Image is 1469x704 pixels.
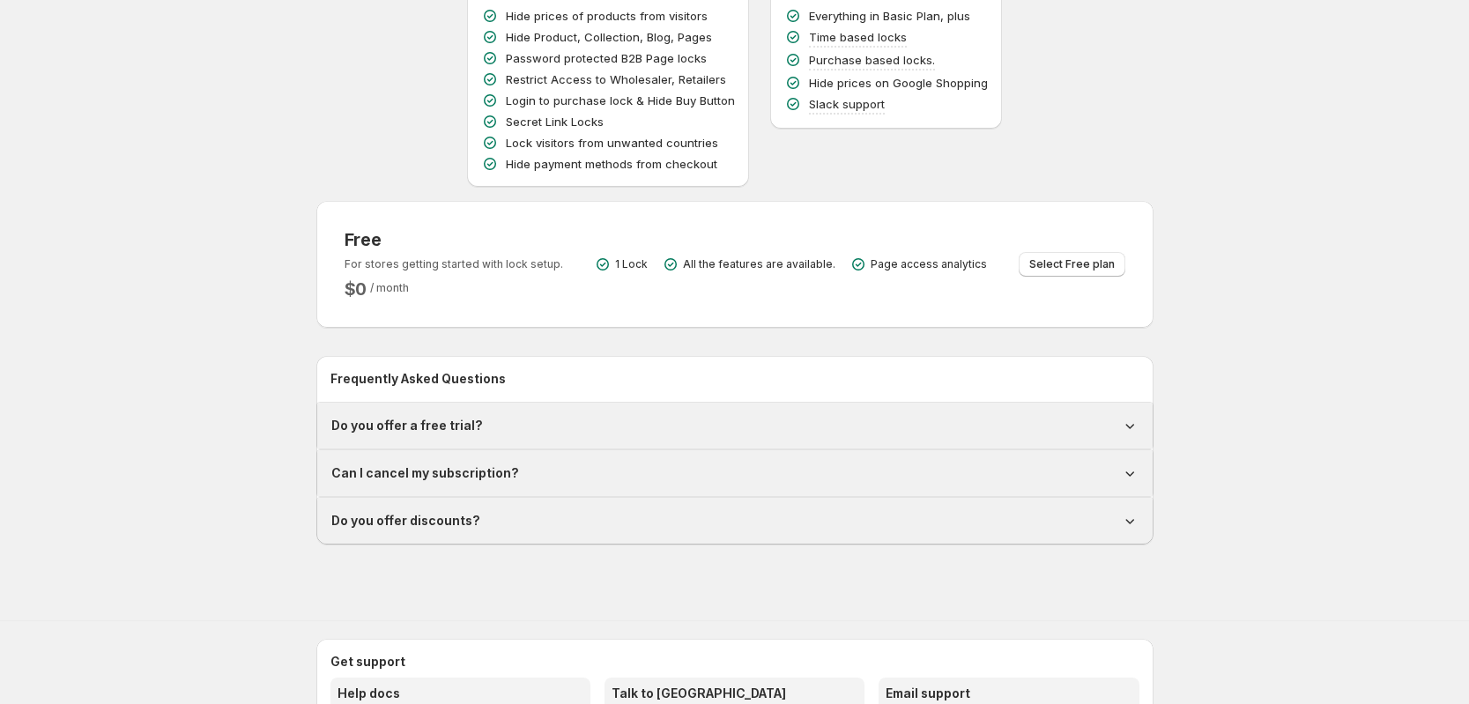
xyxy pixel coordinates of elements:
h3: Talk to [GEOGRAPHIC_DATA] [612,685,857,702]
p: Hide prices of products from visitors [506,7,708,25]
p: Password protected B2B Page locks [506,49,707,67]
h3: Free [345,229,563,250]
p: Hide Product, Collection, Blog, Pages [506,28,712,46]
p: Hide prices on Google Shopping [809,74,988,92]
h2: Frequently Asked Questions [330,370,1139,388]
p: Slack support [809,95,885,113]
p: Restrict Access to Wholesaler, Retailers [506,70,726,88]
p: 1 Lock [615,257,648,271]
h1: Do you offer a free trial? [331,417,483,434]
p: Time based locks [809,28,907,46]
p: Hide payment methods from checkout [506,155,717,173]
h3: Help docs [338,685,583,702]
button: Select Free plan [1019,252,1125,277]
p: Purchase based locks. [809,51,935,69]
p: For stores getting started with lock setup. [345,257,563,271]
p: All the features are available. [683,257,835,271]
h2: $ 0 [345,278,367,300]
h2: Get support [330,653,1139,671]
h1: Can I cancel my subscription? [331,464,519,482]
p: Lock visitors from unwanted countries [506,134,718,152]
p: Secret Link Locks [506,113,604,130]
span: / month [370,281,409,294]
span: Select Free plan [1029,257,1115,271]
p: Everything in Basic Plan, plus [809,7,970,25]
h1: Do you offer discounts? [331,512,480,530]
p: Page access analytics [871,257,987,271]
h3: Email support [886,685,1131,702]
p: Login to purchase lock & Hide Buy Button [506,92,735,109]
